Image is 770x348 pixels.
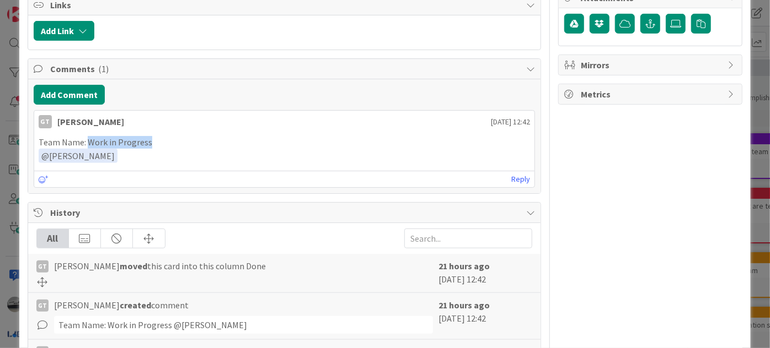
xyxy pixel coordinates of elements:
div: [PERSON_NAME] [57,115,124,128]
div: GT [36,260,49,273]
span: Mirrors [581,58,722,72]
b: created [120,300,151,311]
a: Reply [511,172,530,186]
span: Comments [50,62,521,75]
div: [DATE] 12:42 [439,298,532,334]
span: Metrics [581,88,722,101]
span: [PERSON_NAME] this card into this column Done [54,259,266,273]
div: Team Name: Work in Progress ﻿@[PERSON_NAME] [54,316,433,334]
div: GT [36,300,49,312]
span: ( 1 ) [98,63,109,74]
div: All [37,229,69,248]
button: Add Link [34,21,94,41]
button: Add Comment [34,85,105,105]
b: 21 hours ago [439,300,490,311]
span: [DATE] 12:42 [491,116,530,128]
p: Team Name: Work in Progress [39,136,530,149]
b: moved [120,260,147,271]
b: 21 hours ago [439,260,490,271]
span: History [50,206,521,219]
div: GT [39,115,52,128]
span: @ [41,150,49,161]
span: [PERSON_NAME] [41,150,115,161]
div: [DATE] 12:42 [439,259,532,287]
span: [PERSON_NAME] comment [54,298,189,312]
input: Search... [404,229,532,248]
